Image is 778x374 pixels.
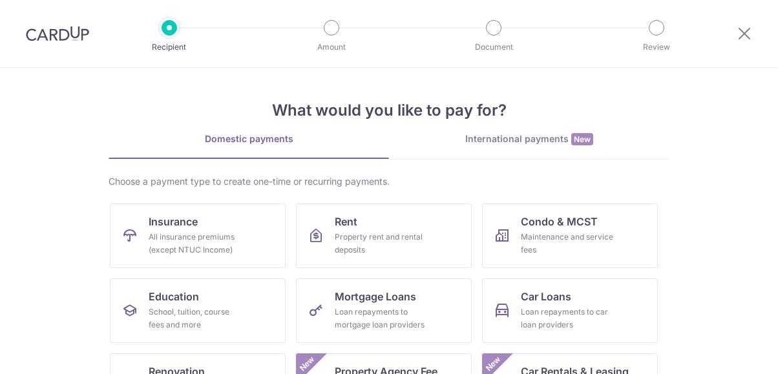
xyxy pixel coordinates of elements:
div: Loan repayments to car loan providers [521,306,614,331]
span: Car Loans [521,289,571,304]
h4: What would you like to pay for? [109,99,669,122]
p: Document [446,41,541,54]
span: Education [149,289,199,304]
span: Condo & MCST [521,214,598,229]
div: International payments [389,132,669,146]
a: InsuranceAll insurance premiums (except NTUC Income) [110,203,286,268]
div: Property rent and rental deposits [335,231,428,256]
span: New [571,133,593,145]
div: School, tuition, course fees and more [149,306,242,331]
span: Insurance [149,214,198,229]
div: Loan repayments to mortgage loan providers [335,306,428,331]
div: Domestic payments [109,132,389,145]
a: Condo & MCSTMaintenance and service fees [482,203,658,268]
span: Rent [335,214,357,229]
a: EducationSchool, tuition, course fees and more [110,278,286,343]
p: Recipient [121,41,217,54]
img: CardUp [26,26,89,41]
a: Mortgage LoansLoan repayments to mortgage loan providers [296,278,472,343]
p: Review [609,41,704,54]
a: RentProperty rent and rental deposits [296,203,472,268]
div: Choose a payment type to create one-time or recurring payments. [109,175,669,188]
div: Maintenance and service fees [521,231,614,256]
span: Mortgage Loans [335,289,416,304]
p: Amount [284,41,379,54]
div: All insurance premiums (except NTUC Income) [149,231,242,256]
a: Car LoansLoan repayments to car loan providers [482,278,658,343]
